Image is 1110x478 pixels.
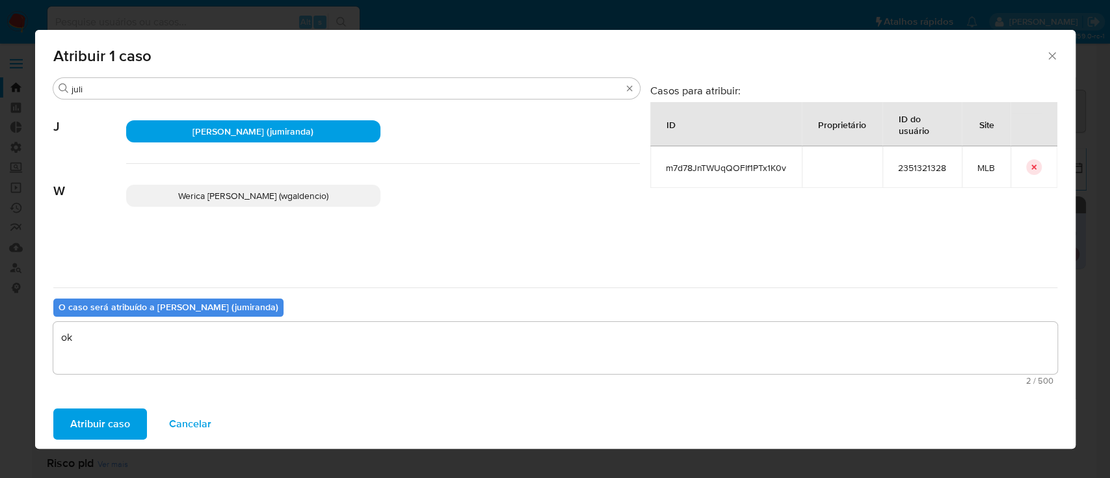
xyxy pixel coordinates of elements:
[624,83,635,94] button: Apagar busca
[53,48,1046,64] span: Atribuir 1 caso
[977,162,995,174] span: MLB
[178,189,328,202] span: Werica [PERSON_NAME] (wgaldencio)
[883,103,961,146] div: ID do usuário
[666,162,786,174] span: m7d78JnTWUqQOFIf1PTx1K0v
[53,322,1057,374] textarea: ok
[1026,159,1042,175] button: icon-button
[53,408,147,440] button: Atribuir caso
[650,84,1057,97] h3: Casos para atribuir:
[70,410,130,438] span: Atribuir caso
[35,30,1076,449] div: assign-modal
[126,120,380,142] div: [PERSON_NAME] (jumiranda)
[53,100,126,135] span: J
[152,408,228,440] button: Cancelar
[802,109,882,140] div: Proprietário
[192,125,313,138] span: [PERSON_NAME] (jumiranda)
[59,300,278,313] b: O caso será atribuído a [PERSON_NAME] (jumiranda)
[53,164,126,199] span: W
[169,410,211,438] span: Cancelar
[126,185,380,207] div: Werica [PERSON_NAME] (wgaldencio)
[72,83,622,95] input: Analista de pesquisa
[651,109,691,140] div: ID
[59,83,69,94] button: Procurar
[57,377,1053,385] span: Máximo de 500 caracteres
[1046,49,1057,61] button: Fechar a janela
[898,162,946,174] span: 2351321328
[964,109,1010,140] div: Site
